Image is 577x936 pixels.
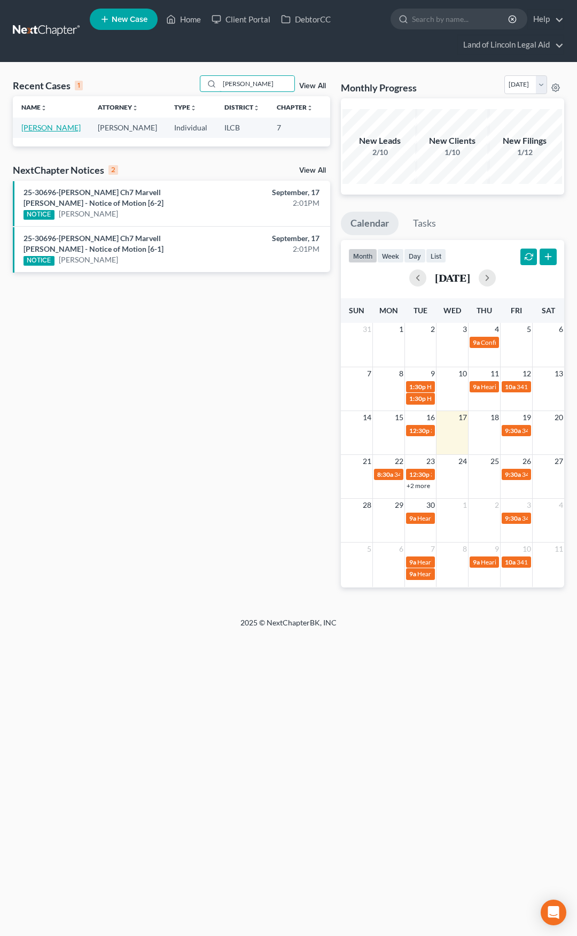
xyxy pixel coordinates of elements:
div: NextChapter Notices [13,164,118,176]
span: 6 [398,543,404,555]
div: 2:01PM [228,244,319,254]
a: Chapterunfold_more [277,103,313,111]
span: 26 [521,455,532,468]
div: Recent Cases [13,79,83,92]
a: [PERSON_NAME] [59,254,118,265]
span: 1:30p [409,394,426,403]
td: Individual [166,118,216,137]
span: 9a [409,558,416,566]
span: 9:30a [505,470,521,478]
i: unfold_more [132,105,138,111]
i: unfold_more [253,105,260,111]
span: 9a [409,570,416,578]
h3: Monthly Progress [341,81,417,94]
span: 20 [553,411,564,424]
div: New Filings [487,135,562,147]
span: 2 [494,499,500,512]
span: Hearing for [PERSON_NAME] [481,558,564,566]
span: Hearing for [PERSON_NAME] [427,383,510,391]
button: week [377,249,404,263]
td: [PERSON_NAME] [89,118,166,137]
span: 4 [558,499,564,512]
td: ILCB [216,118,268,137]
div: 1/10 [415,147,490,158]
span: 10a [505,383,516,391]
span: 8 [462,543,468,555]
span: 11 [553,543,564,555]
span: 15 [394,411,404,424]
span: 7 [430,543,436,555]
span: Sun [349,306,364,315]
a: View All [299,82,326,90]
span: 12 [521,367,532,380]
span: 1 [462,499,468,512]
span: 28 [362,499,372,512]
span: 27 [553,455,564,468]
a: [PERSON_NAME] [59,208,118,219]
h2: [DATE] [435,272,470,283]
a: Client Portal [206,10,276,29]
span: 341(a) meeting for [PERSON_NAME] [394,470,497,478]
i: unfold_more [190,105,197,111]
span: 341(a) meeting for [PERSON_NAME] [431,470,534,478]
span: 23 [425,455,436,468]
div: 2025 © NextChapterBK, INC [32,617,545,637]
div: 1/12 [487,147,562,158]
span: 10 [521,543,532,555]
div: September, 17 [228,187,319,198]
span: 9a [473,383,480,391]
div: 2 [108,165,118,175]
button: month [348,249,377,263]
span: Hearing for [PERSON_NAME] [417,558,501,566]
span: 25 [489,455,500,468]
span: 9a [473,558,480,566]
a: +2 more [407,482,430,490]
span: 13 [553,367,564,380]
span: 3 [462,323,468,336]
span: 12:30p [409,470,430,478]
span: Tue [414,306,427,315]
span: 1 [398,323,404,336]
a: Help [528,10,564,29]
span: 9 [494,543,500,555]
button: day [404,249,426,263]
div: Open Intercom Messenger [541,900,566,925]
div: NOTICE [24,256,54,266]
span: 5 [526,323,532,336]
span: 341(a) meeting for [PERSON_NAME] [431,427,534,435]
a: Tasks [403,212,446,235]
a: Typeunfold_more [174,103,197,111]
span: 4 [494,323,500,336]
a: 25-30696-[PERSON_NAME] Ch7 Marvell [PERSON_NAME] - Notice of Motion [6-1] [24,234,163,253]
span: Hearing for [PERSON_NAME] [417,570,501,578]
input: Search by name... [412,9,510,29]
span: 8 [398,367,404,380]
span: 18 [489,411,500,424]
span: 9:30a [505,427,521,435]
span: Sat [542,306,555,315]
span: 9a [473,338,480,346]
a: DebtorCC [276,10,336,29]
span: 5 [366,543,372,555]
button: list [426,249,446,263]
span: 6 [558,323,564,336]
span: 7 [366,367,372,380]
div: 1 [75,81,83,90]
span: Hearing for [PERSON_NAME] [481,383,564,391]
span: New Case [112,16,147,24]
span: 16 [425,411,436,424]
i: unfold_more [307,105,313,111]
div: September, 17 [228,233,319,244]
i: unfold_more [41,105,47,111]
div: 2:01PM [228,198,319,208]
a: 25-30696-[PERSON_NAME] Ch7 Marvell [PERSON_NAME] - Notice of Motion [6-2] [24,188,163,207]
span: 1:30p [409,383,426,391]
a: Districtunfold_more [224,103,260,111]
div: New Leads [342,135,417,147]
span: 3 [526,499,532,512]
span: 19 [521,411,532,424]
span: Hearing for [PERSON_NAME] [427,394,510,403]
a: Land of Lincoln Legal Aid [458,35,564,55]
span: 11 [489,367,500,380]
span: 31 [362,323,372,336]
